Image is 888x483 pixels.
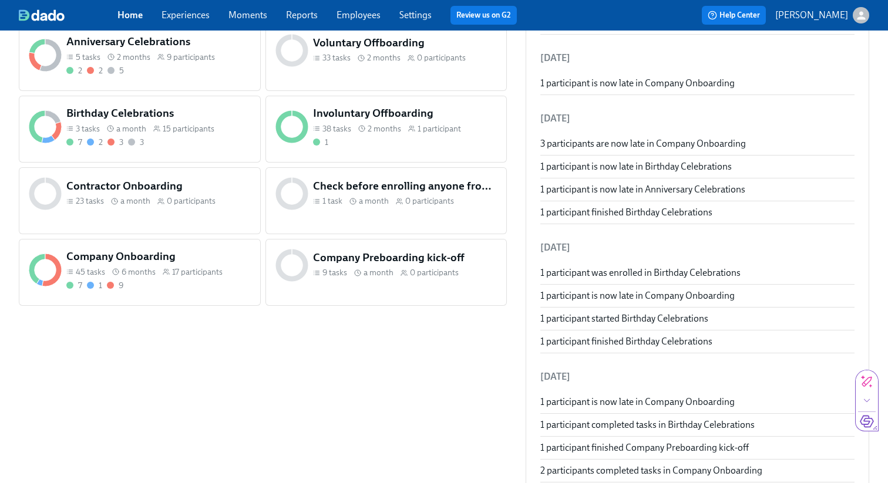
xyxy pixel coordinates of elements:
div: 1 [325,137,328,148]
a: Birthday Celebrations3 tasks a month15 participants7233 [19,96,261,163]
span: 1 participant [418,123,461,134]
a: Voluntary Offboarding33 tasks 2 months0 participants [265,24,507,91]
span: Help Center [708,9,760,21]
span: a month [359,195,389,207]
div: Completed all due tasks [66,137,82,148]
div: On time with open tasks [87,137,103,148]
span: 17 participants [172,266,223,278]
div: 5 [119,65,124,76]
div: Completed all due tasks [66,280,82,291]
h5: Check before enrolling anyone from [PERSON_NAME] in preboarding [313,178,497,194]
p: [PERSON_NAME] [775,9,848,22]
span: 2 months [367,52,401,63]
h5: Anniversary Celebrations [66,34,250,49]
a: Settings [399,9,432,21]
div: On time with open tasks [87,280,102,291]
div: 3 participants are now late in Company Onboarding [540,137,855,150]
div: 3 [119,137,123,148]
span: 0 participants [410,267,459,278]
span: a month [364,267,393,278]
h5: Contractor Onboarding [66,178,250,194]
a: Employees [337,9,381,21]
div: 7 [78,137,82,148]
span: a month [116,123,146,134]
a: Review us on G2 [456,9,511,21]
a: Reports [286,9,318,21]
span: 5 tasks [76,52,100,63]
span: 45 tasks [76,266,105,278]
a: Check before enrolling anyone from [PERSON_NAME] in preboarding1 task a month0 participants [265,167,507,234]
span: 33 tasks [322,52,351,63]
div: Completed all due tasks [313,137,328,148]
div: 2 [99,137,103,148]
a: Involuntary Offboarding38 tasks 2 months1 participant1 [265,96,507,163]
div: 1 participant finished Birthday Celebrations [540,206,855,219]
div: 1 participant finished Company Preboarding kick-off [540,441,855,454]
button: [PERSON_NAME] [775,7,869,23]
div: Not started [128,137,144,148]
span: 23 tasks [76,195,104,207]
div: Completed all due tasks [66,65,82,76]
span: 1 task [322,195,342,207]
span: 6 months [122,266,156,278]
div: 1 [99,280,102,291]
div: With overdue tasks [87,65,103,76]
div: 2 participants completed tasks in Company Onboarding [540,464,855,477]
div: 1 participant started Birthday Celebrations [540,312,855,325]
h5: Voluntary Offboarding [313,35,497,50]
span: 15 participants [163,123,214,134]
span: 9 participants [167,52,215,63]
button: Help Center [702,6,766,25]
div: 2 [99,65,103,76]
div: 1 participant completed tasks in Birthday Celebrations [540,418,855,431]
div: 2 [78,65,82,76]
a: dado [19,9,117,21]
div: 3 [140,137,144,148]
li: [DATE] [540,104,855,133]
span: 38 tasks [322,123,351,134]
li: [DATE] [540,44,855,72]
div: With overdue tasks [107,137,123,148]
li: [DATE] [540,234,855,262]
span: 2 months [368,123,401,134]
a: Company Onboarding45 tasks 6 months17 participants719 [19,239,261,306]
div: 1 participant finished Birthday Celebrations [540,335,855,348]
a: Experiences [162,9,210,21]
div: 7 [78,280,82,291]
div: 1 participant is now late in Birthday Celebrations [540,160,855,173]
div: 1 participant was enrolled in Birthday Celebrations [540,266,855,279]
img: dado [19,9,65,21]
span: 9 tasks [322,267,347,278]
a: Home [117,9,143,21]
span: a month [120,195,150,207]
button: Review us on G2 [450,6,517,25]
div: 9 [119,280,123,291]
a: Company Preboarding kick-off9 tasks a month0 participants [265,239,507,306]
div: With overdue tasks [107,280,123,291]
a: Moments [228,9,267,21]
span: 0 participants [405,195,454,207]
div: 1 participant is now late in Company Onboarding [540,77,855,90]
div: Not started [107,65,124,76]
a: Anniversary Celebrations5 tasks 2 months9 participants225 [19,24,261,91]
h5: Involuntary Offboarding [313,106,497,121]
h5: Birthday Celebrations [66,106,250,121]
div: 1 participant is now late in Anniversary Celebrations [540,183,855,196]
span: 0 participants [417,52,466,63]
div: 1 participant is now late in Company Onboarding [540,396,855,408]
span: 0 participants [167,195,216,207]
a: Contractor Onboarding23 tasks a month0 participants [19,167,261,234]
li: [DATE] [540,363,855,391]
span: 3 tasks [76,123,100,134]
h5: Company Onboarding [66,249,250,264]
h5: Company Preboarding kick-off [313,250,497,265]
span: 2 months [117,52,150,63]
div: 1 participant is now late in Company Onboarding [540,289,855,302]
